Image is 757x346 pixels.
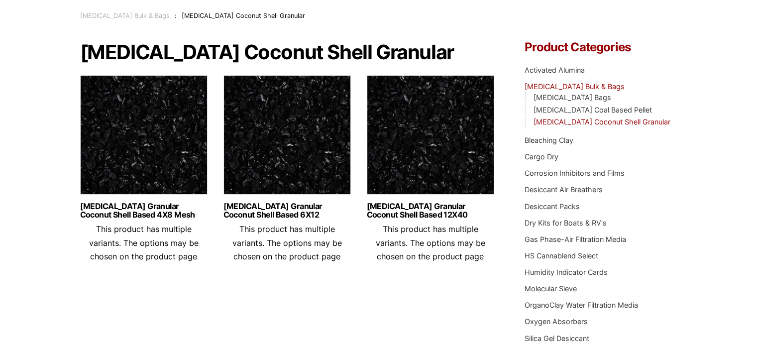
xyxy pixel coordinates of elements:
[182,12,305,19] span: [MEDICAL_DATA] Coconut Shell Granular
[525,219,607,227] a: Dry Kits for Boats & RV's
[533,106,651,114] a: [MEDICAL_DATA] Coal Based Pellet
[367,202,494,219] a: [MEDICAL_DATA] Granular Coconut Shell Based 12X40
[525,251,598,260] a: HS Cannablend Select
[80,202,208,219] a: [MEDICAL_DATA] Granular Coconut Shell Based 4X8 Mesh
[525,169,625,177] a: Corrosion Inhibitors and Films
[525,268,608,276] a: Humidity Indicator Cards
[533,117,670,126] a: [MEDICAL_DATA] Coconut Shell Granular
[4,4,145,13] div: Outline
[525,284,577,293] a: Molecular Sieve
[15,13,54,21] a: Back to Top
[525,317,588,326] a: Oxygen Absorbers
[525,235,626,243] a: Gas Phase-Air Filtration Media
[525,136,573,144] a: Bleaching Clay
[80,75,208,200] img: Activated Carbon Mesh Granular
[232,224,342,261] span: This product has multiple variants. The options may be chosen on the product page
[533,93,611,102] a: [MEDICAL_DATA] Bags
[4,60,34,69] label: Font Size
[525,41,677,53] h4: Product Categories
[80,12,170,19] a: [MEDICAL_DATA] Bulk & Bags
[80,41,495,63] h1: [MEDICAL_DATA] Coconut Shell Granular
[367,75,494,200] img: Activated Carbon Mesh Granular
[525,185,603,194] a: Desiccant Air Breathers
[525,301,638,309] a: OrganoClay Water Filtration Media
[376,224,485,261] span: This product has multiple variants. The options may be chosen on the product page
[525,202,580,211] a: Desiccant Packs
[175,12,177,19] span: :
[223,75,351,200] img: Activated Carbon Mesh Granular
[525,82,625,91] a: [MEDICAL_DATA] Bulk & Bags
[525,66,585,74] a: Activated Alumina
[89,224,199,261] span: This product has multiple variants. The options may be chosen on the product page
[525,152,558,161] a: Cargo Dry
[4,31,145,42] h3: Style
[223,202,351,219] a: [MEDICAL_DATA] Granular Coconut Shell Based 6X12
[525,334,589,343] a: Silica Gel Desiccant
[12,69,28,78] span: 16 px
